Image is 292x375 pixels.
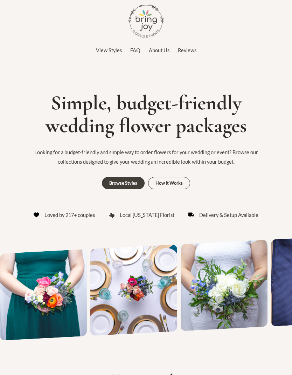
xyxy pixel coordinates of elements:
span: About Us [149,47,169,53]
a: FAQ [130,46,140,55]
nav: Top Header Menu [4,46,288,55]
span: FAQ [130,47,140,53]
span: View Styles [96,47,122,53]
span: Delivery & Setup Available [199,210,258,220]
p: Looking for a budget-friendly and simple way to order flowers for your wedding or event? Browse o... [30,148,262,166]
a: View Styles [96,46,122,55]
a: About Us [149,46,169,55]
div: Browse Styles [109,181,137,185]
span: Loved by 217+ couples [44,210,95,220]
h1: Simple, budget-friendly wedding flower packages [4,92,288,137]
a: Browse Styles [102,177,145,189]
a: Reviews [178,46,196,55]
span: Reviews [178,47,196,53]
a: How It Works [148,177,190,189]
div: How It Works [155,181,183,185]
span: Local [US_STATE] Florist [120,210,174,220]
